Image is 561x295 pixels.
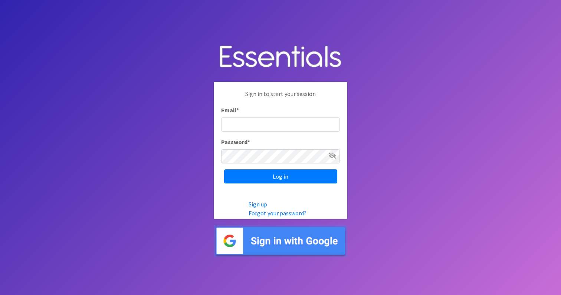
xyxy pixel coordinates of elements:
[249,209,306,217] a: Forgot your password?
[221,89,340,106] p: Sign in to start your session
[224,169,337,183] input: Log in
[221,137,250,146] label: Password
[214,225,347,257] img: Sign in with Google
[247,138,250,146] abbr: required
[236,106,239,114] abbr: required
[214,38,347,76] img: Human Essentials
[221,106,239,115] label: Email
[249,200,267,208] a: Sign up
